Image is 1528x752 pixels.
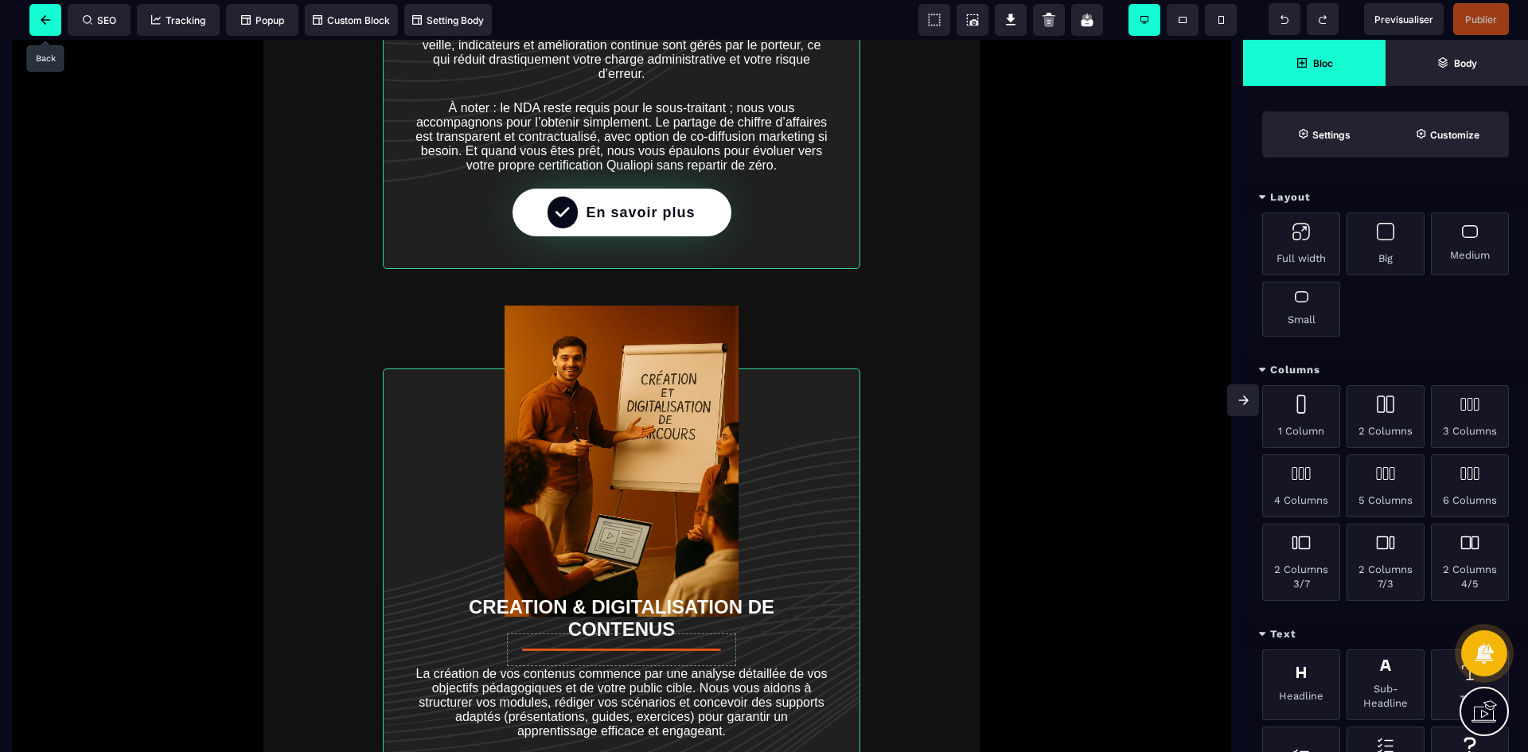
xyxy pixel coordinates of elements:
div: 4 Columns [1262,454,1340,517]
div: Full width [1262,212,1340,275]
span: Tracking [151,14,205,26]
span: Preview [1364,3,1444,35]
div: 1 Column [1262,385,1340,448]
div: 5 Columns [1347,454,1425,517]
div: Text [1243,620,1528,649]
button: En savoir plus [513,149,731,197]
span: SEO [83,14,116,26]
div: Headline [1262,649,1340,720]
strong: Body [1454,57,1477,69]
strong: Customize [1430,129,1479,141]
div: Columns [1243,356,1528,385]
span: Popup [241,14,284,26]
span: Publier [1465,14,1497,25]
span: View components [918,4,950,36]
span: Open Blocks [1243,40,1386,86]
div: 6 Columns [1431,454,1509,517]
span: Open Style Manager [1386,111,1509,158]
b: CREATION & DIGITALISATION DE CONTENUS [469,556,780,600]
span: Previsualiser [1374,14,1433,25]
div: 3 Columns [1431,385,1509,448]
img: c3fa51757439226e4dd09795d3a5f35b_Cr%C3%A9ation_&_digitalisation.png [505,266,739,577]
strong: Bloc [1313,57,1333,69]
span: Settings [1262,111,1386,158]
div: 2 Columns 7/3 [1347,524,1425,601]
div: Sub-Headline [1347,649,1425,720]
span: Open Layer Manager [1386,40,1528,86]
div: 2 Columns [1347,385,1425,448]
div: Medium [1431,212,1509,275]
span: Custom Block [313,14,390,26]
div: 2 Columns 3/7 [1262,524,1340,601]
text: La création de vos contenus commence par une analyse détaillée de vos objectifs pédagogiques et d... [415,623,828,703]
div: Big [1347,212,1425,275]
div: Small [1262,282,1340,337]
div: Layout [1243,183,1528,212]
div: Text [1431,649,1509,720]
text: À noter : le NDA reste requis pour le sous-traitant ; nous vous accompagnons pour l’obtenir simpl... [415,57,828,137]
div: 2 Columns 4/5 [1431,524,1509,601]
strong: Settings [1312,129,1351,141]
span: Screenshot [957,4,988,36]
span: Setting Body [412,14,484,26]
